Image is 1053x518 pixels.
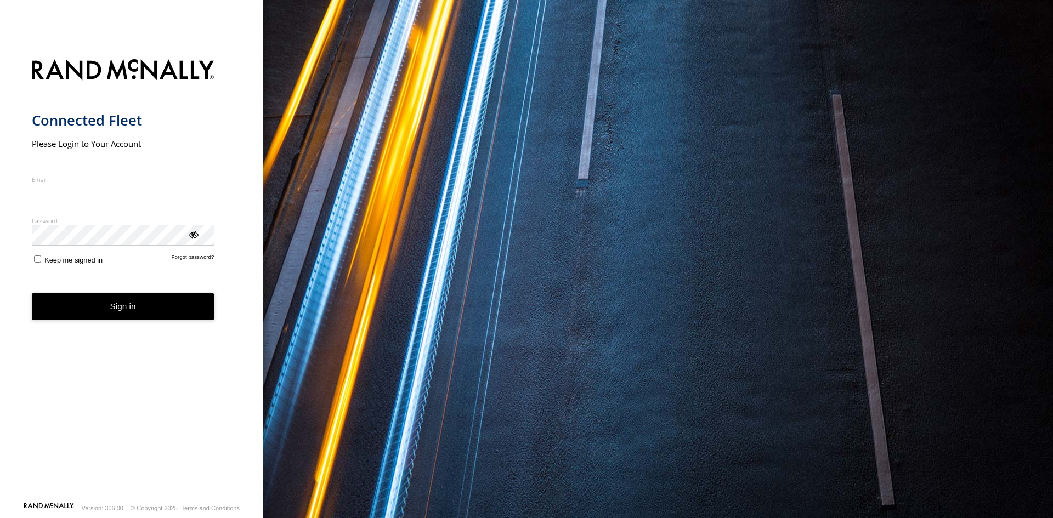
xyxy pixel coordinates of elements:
h2: Please Login to Your Account [32,138,214,149]
h1: Connected Fleet [32,111,214,129]
input: Keep me signed in [34,255,41,263]
a: Terms and Conditions [182,505,240,511]
label: Password [32,217,214,225]
a: Visit our Website [24,503,74,514]
div: ViewPassword [188,229,199,240]
span: Keep me signed in [44,256,103,264]
div: Version: 306.00 [82,505,123,511]
button: Sign in [32,293,214,320]
img: Rand McNally [32,57,214,85]
div: © Copyright 2025 - [131,505,240,511]
form: main [32,53,232,502]
a: Forgot password? [172,254,214,264]
label: Email [32,175,214,184]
